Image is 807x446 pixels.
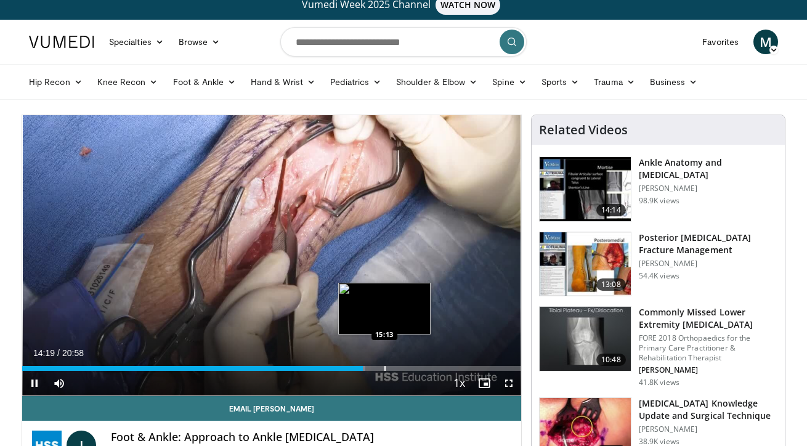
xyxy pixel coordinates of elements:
button: Playback Rate [447,371,472,395]
span: 14:14 [596,204,626,216]
a: Business [643,70,705,94]
img: 4aa379b6-386c-4fb5-93ee-de5617843a87.150x105_q85_crop-smart_upscale.jpg [540,307,631,371]
a: Spine [485,70,533,94]
a: Favorites [695,30,746,54]
a: Sports [534,70,587,94]
img: d079e22e-f623-40f6-8657-94e85635e1da.150x105_q85_crop-smart_upscale.jpg [540,157,631,221]
a: Email [PERSON_NAME] [22,396,521,421]
span: 10:48 [596,354,626,366]
p: FORE 2018 Orthopaedics for the Primary Care Practitioner & Rehabilitation Therapist [639,333,777,363]
span: / [57,348,60,358]
div: Progress Bar [22,366,521,371]
img: image.jpeg [338,283,431,334]
h4: Foot & Ankle: Approach to Ankle [MEDICAL_DATA] [111,431,511,444]
a: Hip Recon [22,70,90,94]
a: Hand & Wrist [243,70,323,94]
p: [PERSON_NAME] [639,424,777,434]
h3: Posterior [MEDICAL_DATA] Fracture Management [639,232,777,256]
p: 98.9K views [639,196,679,206]
a: M [753,30,778,54]
p: [PERSON_NAME] [639,259,777,269]
img: VuMedi Logo [29,36,94,48]
p: 54.4K views [639,271,679,281]
p: [PERSON_NAME] [639,184,777,193]
a: Browse [171,30,228,54]
a: Pediatrics [323,70,389,94]
p: [PERSON_NAME] [639,365,777,375]
button: Enable picture-in-picture mode [472,371,497,395]
a: Shoulder & Elbow [389,70,485,94]
a: Foot & Ankle [166,70,244,94]
h3: [MEDICAL_DATA] Knowledge Update and Surgical Technique [639,397,777,422]
h3: Ankle Anatomy and [MEDICAL_DATA] [639,156,777,181]
a: 10:48 Commonly Missed Lower Extremity [MEDICAL_DATA] FORE 2018 Orthopaedics for the Primary Care ... [539,306,777,387]
button: Fullscreen [497,371,521,395]
span: 20:58 [62,348,84,358]
video-js: Video Player [22,115,521,396]
span: 13:08 [596,278,626,291]
input: Search topics, interventions [280,27,527,57]
h3: Commonly Missed Lower Extremity [MEDICAL_DATA] [639,306,777,331]
a: Knee Recon [90,70,166,94]
p: 41.8K views [639,378,679,387]
a: Trauma [586,70,643,94]
img: 50e07c4d-707f-48cd-824d-a6044cd0d074.150x105_q85_crop-smart_upscale.jpg [540,232,631,296]
button: Pause [22,371,47,395]
a: Specialties [102,30,171,54]
a: 14:14 Ankle Anatomy and [MEDICAL_DATA] [PERSON_NAME] 98.9K views [539,156,777,222]
span: 14:19 [33,348,55,358]
h4: Related Videos [539,123,628,137]
a: 13:08 Posterior [MEDICAL_DATA] Fracture Management [PERSON_NAME] 54.4K views [539,232,777,297]
button: Mute [47,371,71,395]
